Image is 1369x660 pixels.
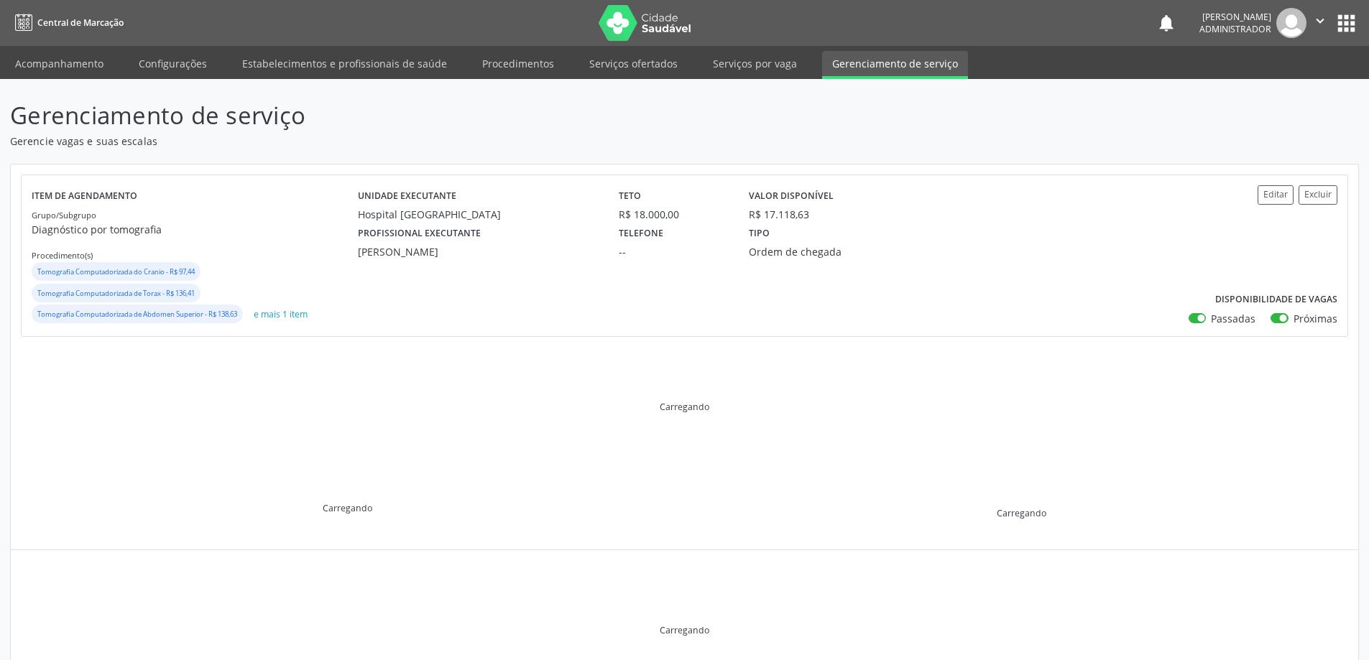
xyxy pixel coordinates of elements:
[1211,311,1255,326] label: Passadas
[660,401,709,413] div: Carregando
[472,51,564,76] a: Procedimentos
[37,310,237,319] small: Tomografia Computadorizada de Abdomen Superior - R$ 138,63
[1199,23,1271,35] span: Administrador
[997,507,1046,519] div: Carregando
[703,51,807,76] a: Serviços por vaga
[10,11,124,34] a: Central de Marcação
[37,267,195,276] small: Tomografia Computadorizada do Cranio - R$ 97,44
[10,98,954,134] p: Gerenciamento de serviço
[1156,13,1176,33] button: notifications
[32,222,358,237] p: Diagnóstico por tomografia
[1294,311,1337,326] label: Próximas
[749,185,834,208] label: Valor disponível
[32,210,96,220] small: Grupo/Subgrupo
[37,17,124,29] span: Central de Marcação
[579,51,688,76] a: Serviços ofertados
[1334,11,1359,36] button: apps
[248,305,313,324] button: e mais 1 item
[619,222,663,244] label: Telefone
[358,222,481,244] label: Profissional executante
[1276,8,1306,38] img: img
[1312,13,1328,29] i: 
[1215,289,1337,311] label: Disponibilidade de vagas
[660,624,709,636] div: Carregando
[358,207,599,222] div: Hospital [GEOGRAPHIC_DATA]
[619,185,641,208] label: Teto
[358,244,599,259] div: [PERSON_NAME]
[749,207,809,222] div: R$ 17.118,63
[1258,185,1294,205] button: Editar
[619,207,729,222] div: R$ 18.000,00
[37,289,195,298] small: Tomografia Computadorizada de Torax - R$ 136,41
[749,244,924,259] div: Ordem de chegada
[822,51,968,79] a: Gerenciamento de serviço
[232,51,457,76] a: Estabelecimentos e profissionais de saúde
[10,134,954,149] p: Gerencie vagas e suas escalas
[32,185,137,208] label: Item de agendamento
[323,502,372,514] div: Carregando
[5,51,114,76] a: Acompanhamento
[358,185,456,208] label: Unidade executante
[1199,11,1271,23] div: [PERSON_NAME]
[129,51,217,76] a: Configurações
[32,250,93,261] small: Procedimento(s)
[749,222,770,244] label: Tipo
[1299,185,1337,205] button: Excluir
[619,244,729,259] div: --
[1306,8,1334,38] button: 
